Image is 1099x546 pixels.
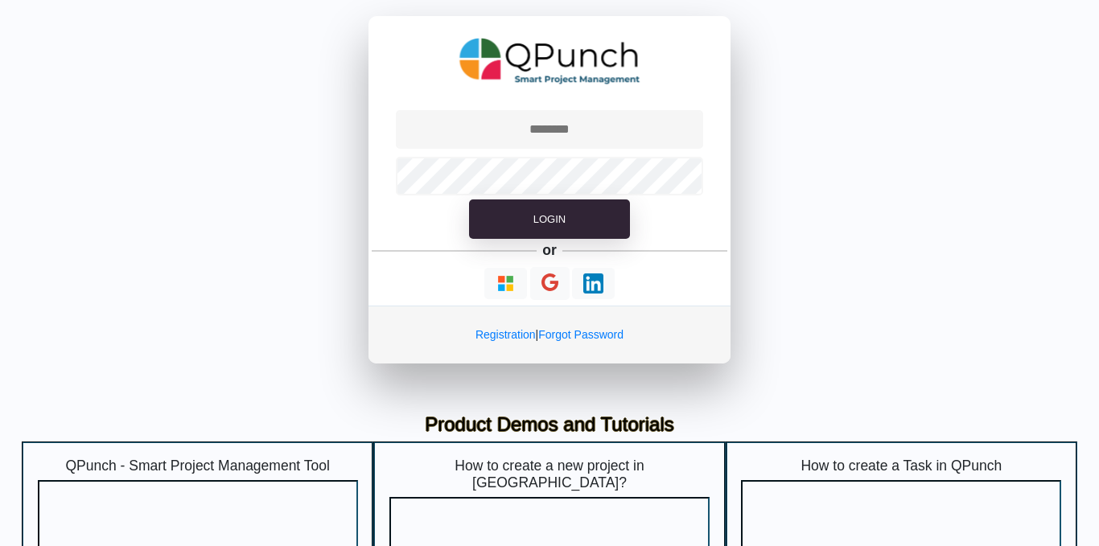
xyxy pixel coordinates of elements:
button: Continue With Google [530,267,570,300]
a: Registration [475,328,536,341]
button: Login [469,199,630,240]
span: Login [533,213,566,225]
button: Continue With LinkedIn [572,268,615,299]
div: | [368,306,731,363]
h5: QPunch - Smart Project Management Tool [38,458,358,474]
img: Loading... [496,273,516,294]
h5: or [540,239,560,261]
h5: How to create a new project in [GEOGRAPHIC_DATA]? [389,458,710,491]
img: Loading... [583,273,603,294]
button: Continue With Microsoft Azure [484,268,527,299]
a: Forgot Password [538,328,624,341]
img: QPunch [459,32,640,90]
h3: Product Demos and Tutorials [34,413,1065,437]
h5: How to create a Task in QPunch [741,458,1061,474]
